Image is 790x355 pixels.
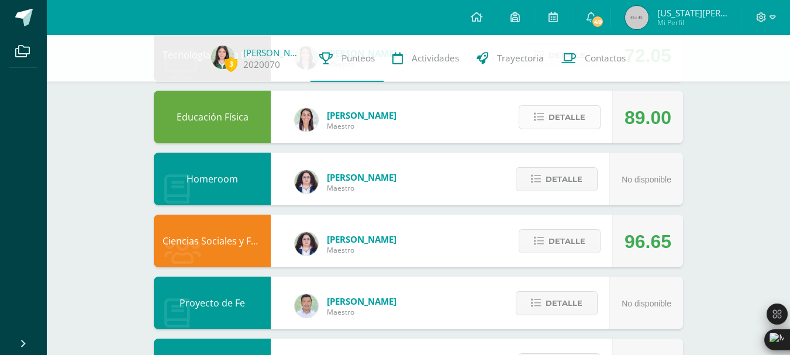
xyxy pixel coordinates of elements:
img: ba02aa29de7e60e5f6614f4096ff8928.png [295,232,318,256]
span: No disponible [622,175,671,184]
span: 3 [225,57,237,71]
span: Punteos [341,52,375,64]
button: Detalle [516,291,598,315]
div: Educación Física [154,91,271,143]
img: 45x45 [625,6,648,29]
div: 96.65 [625,215,671,268]
a: Actividades [384,35,468,82]
button: Detalle [519,229,601,253]
div: Proyecto de Fe [154,277,271,329]
span: [US_STATE][PERSON_NAME] [657,7,727,19]
a: Trayectoria [468,35,553,82]
span: [PERSON_NAME] [327,109,396,121]
span: Detalle [546,292,582,314]
a: Contactos [553,35,634,82]
div: 89.00 [625,91,671,144]
button: Detalle [516,167,598,191]
img: ba02aa29de7e60e5f6614f4096ff8928.png [295,170,318,194]
div: Homeroom [154,153,271,205]
div: Ciencias Sociales y Formación Ciudadana [154,215,271,267]
a: 2020070 [243,58,280,71]
span: Maestro [327,307,396,317]
a: Punteos [311,35,384,82]
span: [PERSON_NAME] [327,171,396,183]
span: Maestro [327,121,396,131]
span: Maestro [327,245,396,255]
img: ee0c6a826cc61cb4338c68ca2b639c54.png [211,46,234,69]
span: Trayectoria [497,52,544,64]
span: Actividades [412,52,459,64]
button: Detalle [519,105,601,129]
span: [PERSON_NAME] [327,295,396,307]
span: No disponible [622,299,671,308]
a: [PERSON_NAME] [243,47,302,58]
span: Contactos [585,52,626,64]
img: 585d333ccf69bb1c6e5868c8cef08dba.png [295,294,318,318]
span: Mi Perfil [657,18,727,27]
span: Detalle [548,106,585,128]
img: 68dbb99899dc55733cac1a14d9d2f825.png [295,108,318,132]
span: 49 [591,15,604,28]
span: Detalle [546,168,582,190]
span: Detalle [548,230,585,252]
span: Maestro [327,183,396,193]
span: [PERSON_NAME] [327,233,396,245]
